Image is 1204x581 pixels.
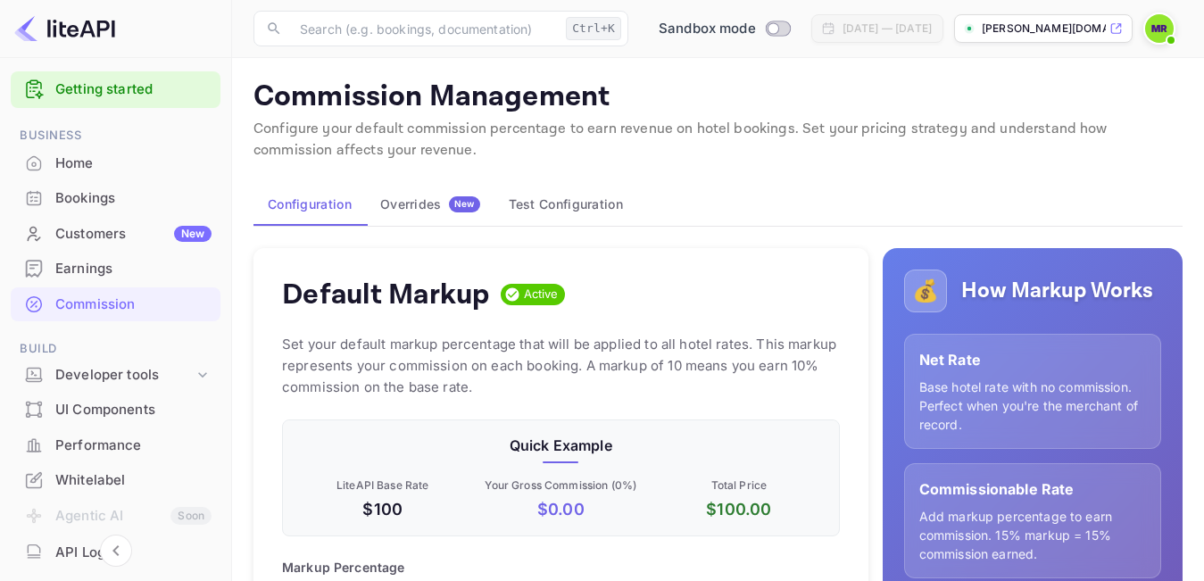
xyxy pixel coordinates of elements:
[843,21,932,37] div: [DATE] — [DATE]
[11,428,220,463] div: Performance
[100,535,132,567] button: Collapse navigation
[14,14,115,43] img: LiteAPI logo
[11,287,220,322] div: Commission
[11,339,220,359] span: Build
[11,146,220,179] a: Home
[652,19,797,39] div: Switch to Production mode
[11,463,220,496] a: Whitelabel
[11,428,220,461] a: Performance
[961,277,1153,305] h5: How Markup Works
[282,558,405,577] p: Markup Percentage
[653,497,825,521] p: $ 100.00
[653,477,825,494] p: Total Price
[55,543,212,563] div: API Logs
[11,535,220,570] div: API Logs
[55,154,212,174] div: Home
[55,259,212,279] div: Earnings
[912,275,939,307] p: 💰
[297,435,825,456] p: Quick Example
[919,349,1146,370] p: Net Rate
[11,146,220,181] div: Home
[380,196,480,212] div: Overrides
[282,277,490,312] h4: Default Markup
[55,365,194,386] div: Developer tools
[659,19,756,39] span: Sandbox mode
[297,477,469,494] p: LiteAPI Base Rate
[11,252,220,285] a: Earnings
[174,226,212,242] div: New
[289,11,559,46] input: Search (e.g. bookings, documentation)
[476,497,647,521] p: $ 0.00
[55,436,212,456] div: Performance
[11,181,220,214] a: Bookings
[253,79,1183,115] p: Commission Management
[919,478,1146,500] p: Commissionable Rate
[11,217,220,252] div: CustomersNew
[476,477,647,494] p: Your Gross Commission ( 0 %)
[566,17,621,40] div: Ctrl+K
[11,393,220,427] div: UI Components
[494,183,637,226] button: Test Configuration
[11,463,220,498] div: Whitelabel
[55,79,212,100] a: Getting started
[11,126,220,145] span: Business
[11,252,220,286] div: Earnings
[55,188,212,209] div: Bookings
[11,393,220,426] a: UI Components
[297,497,469,521] p: $100
[55,224,212,245] div: Customers
[1145,14,1174,43] img: Moshood Rafiu
[919,378,1146,434] p: Base hotel rate with no commission. Perfect when you're the merchant of record.
[55,470,212,491] div: Whitelabel
[11,360,220,391] div: Developer tools
[982,21,1106,37] p: [PERSON_NAME][DOMAIN_NAME]...
[55,295,212,315] div: Commission
[517,286,566,303] span: Active
[919,507,1146,563] p: Add markup percentage to earn commission. 15% markup = 15% commission earned.
[11,71,220,108] div: Getting started
[11,535,220,569] a: API Logs
[11,217,220,250] a: CustomersNew
[282,334,840,398] p: Set your default markup percentage that will be applied to all hotel rates. This markup represent...
[449,198,480,210] span: New
[11,181,220,216] div: Bookings
[253,119,1183,162] p: Configure your default commission percentage to earn revenue on hotel bookings. Set your pricing ...
[253,183,366,226] button: Configuration
[11,287,220,320] a: Commission
[55,400,212,420] div: UI Components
